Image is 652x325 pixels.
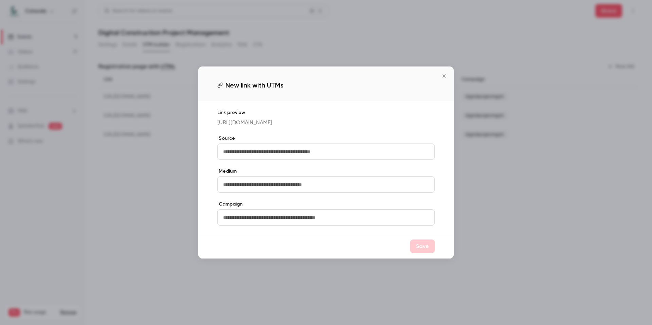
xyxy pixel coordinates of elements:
[217,201,435,208] label: Campaign
[225,80,284,90] span: New link with UTMs
[217,119,435,127] p: [URL][DOMAIN_NAME]
[217,109,435,116] p: Link preview
[217,168,435,175] label: Medium
[217,135,435,142] label: Source
[437,69,451,83] button: Close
